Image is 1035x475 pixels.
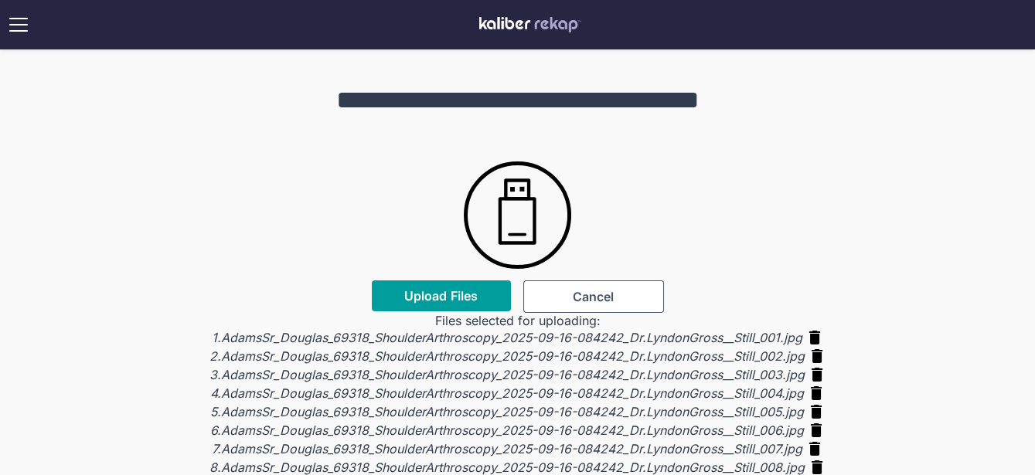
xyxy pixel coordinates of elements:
[210,422,804,438] div: 6 . AdamsSr_Douglas_69318_ShoulderArthroscopy_2025-09-16-084242_Dr.LyndonGross__Still_006.jpg
[209,367,805,382] div: 3 . AdamsSr_Douglas_69318_ShoulderArthroscopy_2025-09-16-084242_Dr.LyndonGross__Still_003.jpg
[808,347,826,365] img: delete
[212,441,802,456] div: 7 . AdamsSr_Douglas_69318_ShoulderArthroscopy_2025-09-16-084242_Dr.LyndonGross__Still_007.jpg
[208,313,828,328] div: Files selected for uploading:
[6,12,31,37] img: open menu icon
[212,330,802,345] div: 1 . AdamsSr_Douglas_69318_ShoulderArthroscopy_2025-09-16-084242_Dr.LyndonGross__Still_001.jpg
[807,384,826,402] img: delete
[805,328,824,347] img: delete
[807,402,826,421] img: delete
[209,460,805,475] div: 8 . AdamsSr_Douglas_69318_ShoulderArthroscopy_2025-09-16-084242_Dr.LyndonGross__Still_008.jpg
[479,17,581,32] img: kaliber labs logo
[210,404,804,419] div: 5 . AdamsSr_Douglas_69318_ShoulderArthroscopy_2025-09-16-084242_Dr.LyndonGross__Still_005.jpg
[404,288,478,304] span: Upload Files
[209,348,805,364] div: 2 . AdamsSr_Douglas_69318_ShoulderArthroscopy_2025-09-16-084242_Dr.LyndonGross__Still_002.jpg
[464,150,571,280] img: kaliber usb
[805,439,824,458] img: delete
[807,421,826,439] img: delete
[573,289,615,304] span: Cancel
[523,280,664,313] button: Cancel
[210,385,804,401] div: 4 . AdamsSr_Douglas_69318_ShoulderArthroscopy_2025-09-16-084242_Dr.LyndonGross__Still_004.jpg
[372,280,511,311] button: Upload Files
[808,365,826,384] img: delete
